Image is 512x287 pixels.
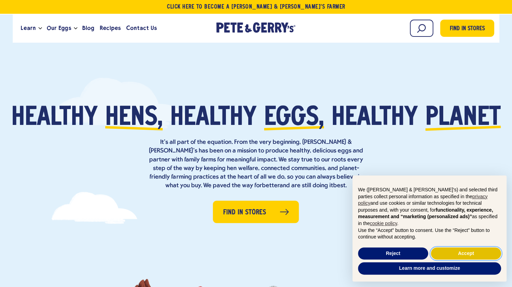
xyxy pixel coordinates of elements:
button: Accept [431,247,501,260]
strong: best [333,182,346,189]
button: Reject [358,247,428,260]
span: eggs, [264,105,324,131]
span: planet [425,105,501,131]
a: Recipes [97,19,123,38]
button: Open the dropdown menu for Learn [39,27,42,30]
a: Learn [18,19,39,38]
input: Search [410,20,433,37]
button: Open the dropdown menu for Our Eggs [74,27,77,30]
span: Our Eggs [47,24,71,32]
strong: better [262,182,279,189]
span: Contact Us [126,24,157,32]
span: Recipes [100,24,121,32]
a: cookie policy [370,221,397,226]
span: Learn [21,24,36,32]
p: It’s all part of the equation. From the very beginning, [PERSON_NAME] & [PERSON_NAME]’s has been ... [146,138,366,190]
span: healthy [331,105,418,131]
span: healthy [170,105,257,131]
span: Find in Stores [223,207,266,218]
a: Find in Stores [213,201,299,223]
button: Learn more and customize [358,262,501,275]
span: Blog [82,24,94,32]
a: Contact Us [123,19,160,38]
p: Use the “Accept” button to consent. Use the “Reject” button to continue without accepting. [358,227,501,241]
a: Blog [79,19,97,38]
a: Our Eggs [44,19,74,38]
p: We ([PERSON_NAME] & [PERSON_NAME]'s) and selected third parties collect personal information as s... [358,187,501,227]
span: hens, [105,105,163,131]
span: Healthy [11,105,98,131]
span: Find in Stores [449,24,484,34]
a: Find in Stores [440,20,494,37]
